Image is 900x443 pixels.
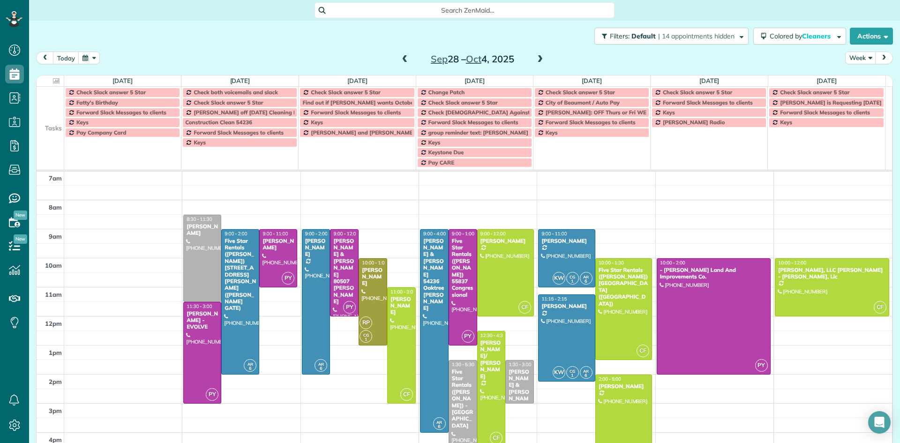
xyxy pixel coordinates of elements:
[187,216,212,222] span: 8:30 - 11:30
[305,231,328,237] span: 9:00 - 2:00
[49,233,62,240] span: 9am
[845,52,876,64] button: Week
[333,238,356,305] div: [PERSON_NAME] & [PERSON_NAME] 80507 [PERSON_NAME]
[580,371,592,380] small: 6
[546,109,659,116] span: [PERSON_NAME]: OFF Thurs or Fri WEEKLY
[868,411,891,434] div: Open Intercom Messenger
[390,296,413,316] div: [PERSON_NAME]
[49,349,62,356] span: 1pm
[428,99,498,106] span: Check Slack answer 5 Star
[400,388,413,401] span: CF
[414,54,531,64] h2: 28 – 4, 2025
[541,303,592,309] div: [PERSON_NAME]
[660,267,768,280] div: - [PERSON_NAME] Land And Improvements Co.
[194,109,322,116] span: [PERSON_NAME] off [DATE] Cleaning Restaurant
[755,359,768,372] span: PY
[570,368,575,374] span: CG
[305,238,328,258] div: [PERSON_NAME]
[423,231,446,237] span: 9:00 - 4:00
[465,77,485,84] a: [DATE]
[598,267,650,307] div: Five Star Rentals ([PERSON_NAME]) [GEOGRAPHIC_DATA] ([GEOGRAPHIC_DATA])
[302,99,447,106] span: Find out if [PERSON_NAME] wants October she cancels
[423,238,446,312] div: [PERSON_NAME] & [PERSON_NAME] 54236 Oaktree [PERSON_NAME]
[186,223,218,237] div: [PERSON_NAME]
[360,316,372,329] span: RP
[850,28,893,45] button: Actions
[663,99,753,106] span: Forward Slack Messages to clients
[311,109,401,116] span: Forward Slack Messages to clients
[363,332,369,338] span: CG
[262,231,288,237] span: 9:00 - 11:00
[428,149,464,156] span: Keystone Due
[187,303,212,309] span: 11:30 - 3:00
[49,203,62,211] span: 8am
[347,77,367,84] a: [DATE]
[224,238,256,312] div: Five Star Rentals ([PERSON_NAME]) [STREET_ADDRESS][PERSON_NAME] ([PERSON_NAME] GATE)
[262,238,294,251] div: [PERSON_NAME]
[780,89,849,96] span: Check Slack answer 5 Star
[76,99,118,106] span: Fatty's Birthday
[546,89,615,96] span: Check Slack answer 5 Star
[452,361,474,368] span: 1:30 - 5:30
[244,364,256,373] small: 6
[434,422,445,431] small: 6
[360,335,372,344] small: 1
[282,272,294,285] span: PY
[462,330,474,343] span: PY
[436,420,442,425] span: AR
[663,109,675,116] span: Keys
[770,32,834,40] span: Colored by
[567,371,578,380] small: 1
[541,296,567,302] span: 11:15 - 2:15
[599,260,624,266] span: 10:00 - 1:30
[480,231,506,237] span: 9:00 - 12:00
[194,99,263,106] span: Check Slack answer 5 Star
[546,119,636,126] span: Forward Slack Messages to clients
[311,129,460,136] span: [PERSON_NAME] and [PERSON_NAME] Off Every [DATE]
[874,301,886,314] span: CF
[206,388,218,401] span: PY
[509,361,531,368] span: 1:30 - 3:00
[428,89,465,96] span: Change Patch
[362,260,387,266] span: 10:00 - 1:00
[194,139,206,146] span: Keys
[45,320,62,327] span: 12pm
[428,109,564,116] span: Check [DEMOGRAPHIC_DATA] Against Spreadsheet
[76,109,166,116] span: Forward Slack Messages to clients
[318,361,324,367] span: AR
[311,119,323,126] span: Keys
[637,345,649,357] span: CF
[14,234,27,244] span: New
[778,267,886,280] div: [PERSON_NAME], LLC [PERSON_NAME] - [PERSON_NAME], Llc
[480,238,532,244] div: [PERSON_NAME]
[76,119,89,126] span: Keys
[194,129,284,136] span: Forward Slack Messages to clients
[428,139,441,146] span: Keys
[594,28,749,45] button: Filters: Default | 14 appointments hidden
[546,99,620,106] span: City of Beaumont / Auto Pay
[45,262,62,269] span: 10am
[817,77,837,84] a: [DATE]
[508,368,531,443] div: [PERSON_NAME] & [PERSON_NAME] 54302 Oaktree [PERSON_NAME]
[658,32,735,40] span: | 14 appointments hidden
[480,332,506,338] span: 12:30 - 4:30
[598,383,650,390] div: [PERSON_NAME]
[567,277,578,286] small: 1
[451,368,474,429] div: Five Star Rentals ([PERSON_NAME]) - [GEOGRAPHIC_DATA]
[428,159,454,166] span: Pay CARE
[802,32,832,40] span: Cleaners
[53,52,79,64] button: today
[570,274,575,279] span: CG
[315,364,327,373] small: 6
[480,339,503,380] div: [PERSON_NAME]/ [PERSON_NAME]
[390,289,416,295] span: 11:00 - 3:00
[185,119,252,126] span: Construction Clean 54236
[518,301,531,314] span: CF
[778,260,806,266] span: 10:00 - 12:00
[582,77,602,84] a: [DATE]
[631,32,656,40] span: Default
[780,119,792,126] span: Keys
[45,291,62,298] span: 11am
[580,277,592,286] small: 6
[583,274,589,279] span: AR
